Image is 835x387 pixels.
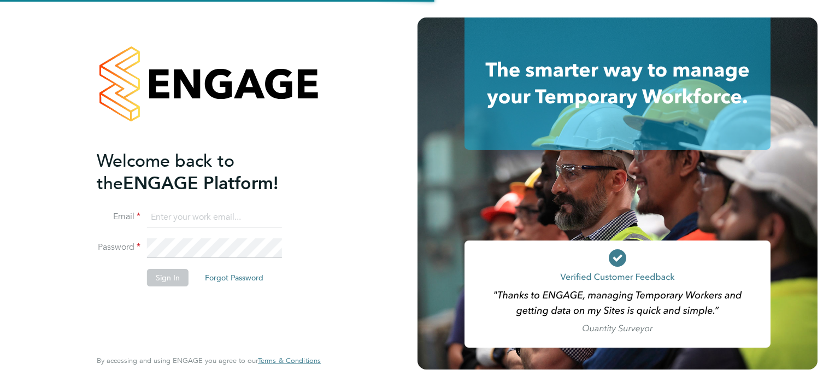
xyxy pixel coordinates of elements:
[97,356,321,365] span: By accessing and using ENGAGE you agree to our
[97,242,140,253] label: Password
[196,269,272,286] button: Forgot Password
[97,150,310,195] h2: ENGAGE Platform!
[97,211,140,222] label: Email
[97,150,234,194] span: Welcome back to the
[258,356,321,365] a: Terms & Conditions
[147,269,189,286] button: Sign In
[147,208,282,227] input: Enter your work email...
